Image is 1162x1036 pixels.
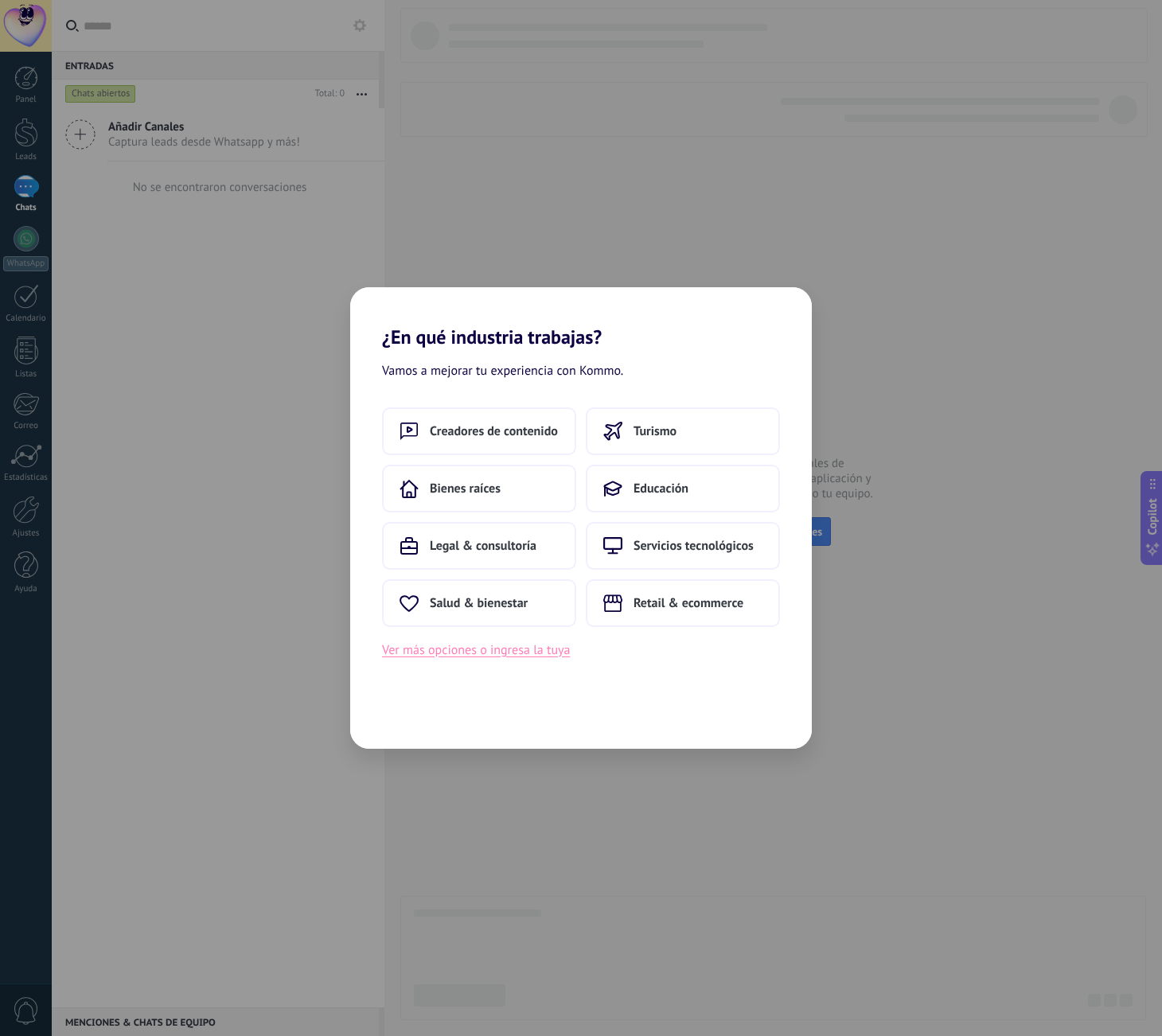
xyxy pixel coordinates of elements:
h2: ¿En qué industria trabajas? [350,287,812,349]
button: Ver más opciones o ingresa la tuya [382,640,570,660]
span: Vamos a mejorar tu experiencia con Kommo. [382,361,623,382]
button: Salud & bienestar [382,579,576,627]
span: Educación [634,481,688,497]
button: Turismo [586,407,780,455]
button: Servicios tecnológicos [586,522,780,570]
span: Servicios tecnológicos [634,538,754,554]
span: Salud & bienestar [430,595,528,611]
span: Retail & ecommerce [634,595,743,611]
span: Turismo [634,423,677,439]
span: Bienes raíces [430,481,501,497]
button: Creadores de contenido [382,407,576,455]
button: Retail & ecommerce [586,579,780,627]
span: Creadores de contenido [430,423,558,439]
button: Legal & consultoría [382,522,576,570]
button: Bienes raíces [382,465,576,512]
span: Legal & consultoría [430,538,536,554]
button: Educación [586,465,780,512]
